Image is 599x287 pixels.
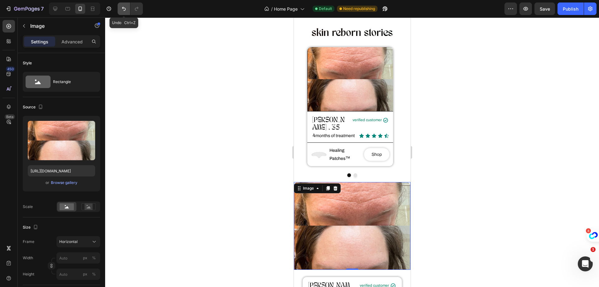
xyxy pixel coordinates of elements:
[578,256,593,271] iframe: Intercom live chat
[563,6,578,12] div: Publish
[271,6,273,12] span: /
[28,165,95,176] input: https://example.com/image.jpg
[118,2,143,15] div: Undo/Redo
[66,266,95,270] span: verified customer
[6,67,15,72] div: 450
[23,271,34,277] label: Height
[28,121,95,160] img: preview-image
[534,2,555,15] button: Save
[23,223,39,232] div: Size
[23,255,33,261] label: Width
[56,236,100,247] button: Horizontal
[56,269,100,280] input: px%
[83,255,87,261] div: px
[558,2,584,15] button: Publish
[92,271,96,277] div: %
[14,264,57,280] h2: [PERSON_NAME] , 35
[23,103,44,111] div: Source
[23,204,33,210] div: Scale
[540,6,550,12] span: Save
[23,239,34,245] label: Frame
[56,252,100,264] input: px%
[294,17,411,287] iframe: Design area
[23,60,32,66] div: Style
[591,247,596,252] span: 1
[46,179,49,186] span: or
[90,270,98,278] button: px
[61,38,83,45] p: Advanced
[41,5,44,12] p: 7
[83,271,87,277] div: px
[343,6,375,12] span: Need republishing
[90,254,98,262] button: px
[81,254,89,262] button: %
[92,255,96,261] div: %
[81,270,89,278] button: %
[30,22,83,30] p: Image
[319,6,332,12] span: Default
[59,239,78,245] span: Horizontal
[2,2,46,15] button: 7
[51,180,77,186] div: Browse gallery
[5,114,15,119] div: Beta
[274,6,298,12] span: Home Page
[53,75,91,89] div: Rectangle
[51,180,78,186] button: Browse gallery
[31,38,48,45] p: Settings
